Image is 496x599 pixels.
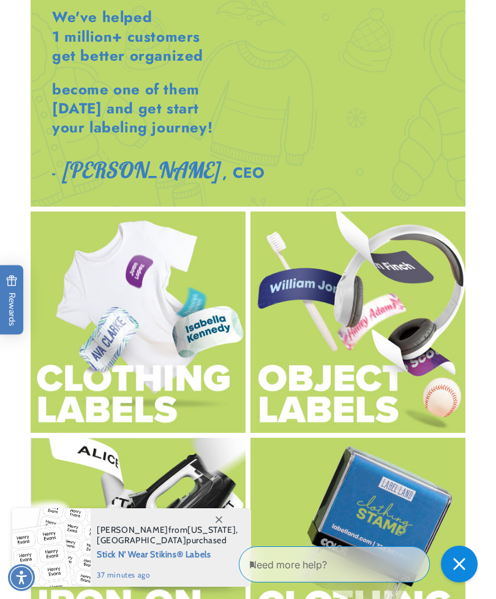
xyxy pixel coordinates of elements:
[62,156,219,183] strong: [PERSON_NAME]
[52,78,212,183] strong: become one of them [DATE] and get start your labeling journey! -
[222,162,265,183] strong: , CEO
[31,212,246,433] img: Clothing label options
[97,570,238,581] span: 37 minutes ago
[97,535,186,546] span: [GEOGRAPHIC_DATA]
[97,525,238,546] span: from , purchased
[187,524,236,535] span: [US_STATE]
[8,564,35,591] div: Accessibility Menu
[97,524,168,535] span: [PERSON_NAME]
[250,212,465,433] img: Objects label options
[6,275,18,326] span: Rewards
[97,546,238,561] span: Stick N' Wear Stikins® Labels
[52,6,203,66] strong: We've helped 1 million+ customers get better organized
[239,541,484,587] iframe: Gorgias Floating Chat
